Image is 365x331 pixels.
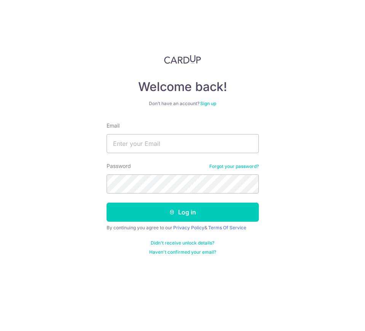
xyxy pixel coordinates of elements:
button: Log in [107,203,259,222]
a: Sign up [200,101,216,106]
label: Password [107,162,131,170]
input: Enter your Email [107,134,259,153]
h4: Welcome back! [107,79,259,94]
label: Email [107,122,120,130]
a: Terms Of Service [208,225,246,230]
a: Didn't receive unlock details? [151,240,214,246]
img: CardUp Logo [164,55,201,64]
a: Haven't confirmed your email? [149,249,216,255]
div: By continuing you agree to our & [107,225,259,231]
a: Privacy Policy [173,225,204,230]
div: Don’t have an account? [107,101,259,107]
a: Forgot your password? [209,163,259,169]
